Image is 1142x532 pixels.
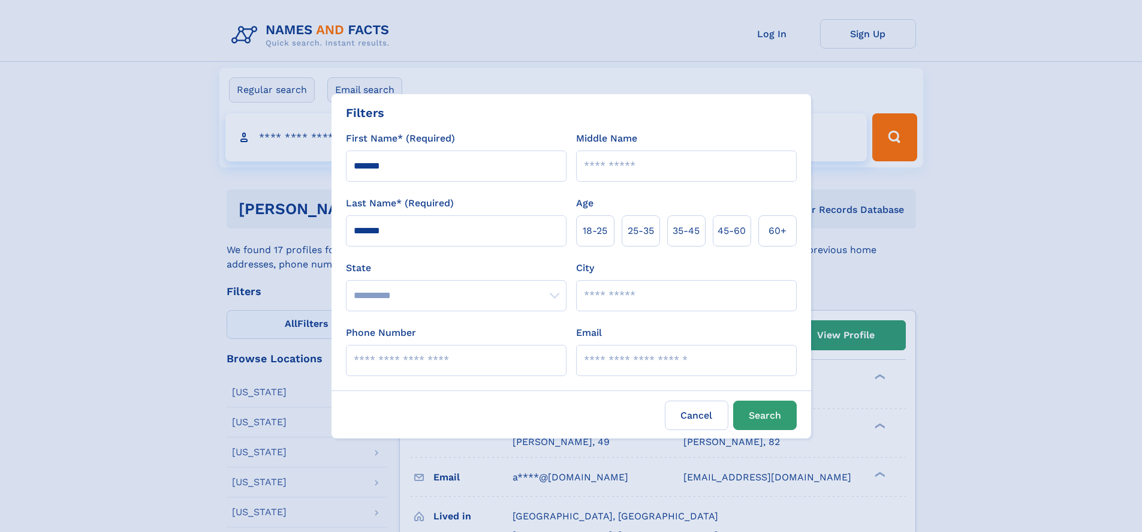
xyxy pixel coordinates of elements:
[346,104,384,122] div: Filters
[733,401,797,430] button: Search
[576,326,602,340] label: Email
[673,224,700,238] span: 35‑45
[346,196,454,211] label: Last Name* (Required)
[346,131,455,146] label: First Name* (Required)
[346,326,416,340] label: Phone Number
[583,224,607,238] span: 18‑25
[769,224,787,238] span: 60+
[576,196,593,211] label: Age
[628,224,654,238] span: 25‑35
[718,224,746,238] span: 45‑60
[665,401,728,430] label: Cancel
[346,261,567,275] label: State
[576,261,594,275] label: City
[576,131,637,146] label: Middle Name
